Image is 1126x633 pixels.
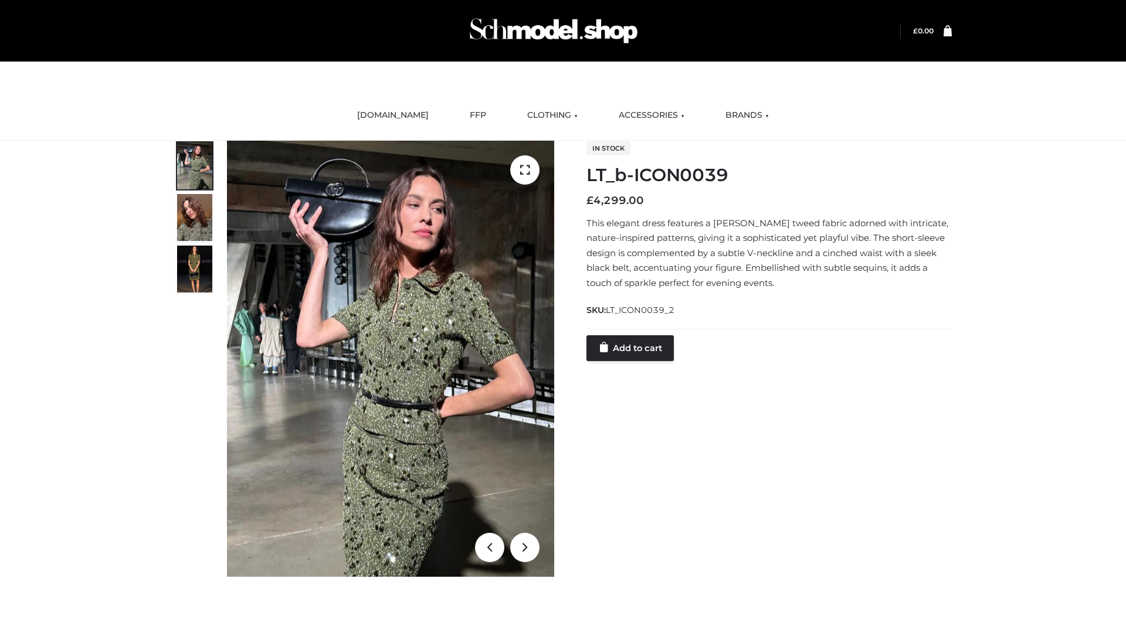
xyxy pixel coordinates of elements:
[466,8,642,54] img: Schmodel Admin 964
[461,103,495,128] a: FFP
[913,26,934,35] bdi: 0.00
[610,103,693,128] a: ACCESSORIES
[227,141,554,577] img: LT_b-ICON0039
[913,26,918,35] span: £
[586,194,593,207] span: £
[177,194,212,241] img: Screenshot-2024-10-29-at-7.00.03%E2%80%AFPM.jpg
[177,142,212,189] img: Screenshot-2024-10-29-at-6.59.56%E2%80%AFPM.jpg
[586,303,676,317] span: SKU:
[177,246,212,292] img: Screenshot-2024-10-29-at-7.00.09%E2%80%AFPM.jpg
[586,216,952,291] p: This elegant dress features a [PERSON_NAME] tweed fabric adorned with intricate, nature-inspired ...
[606,305,674,315] span: LT_ICON0039_2
[586,335,674,361] a: Add to cart
[913,26,934,35] a: £0.00
[586,141,630,155] span: In stock
[518,103,586,128] a: CLOTHING
[717,103,778,128] a: BRANDS
[348,103,437,128] a: [DOMAIN_NAME]
[586,194,644,207] bdi: 4,299.00
[586,165,952,186] h1: LT_b-ICON0039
